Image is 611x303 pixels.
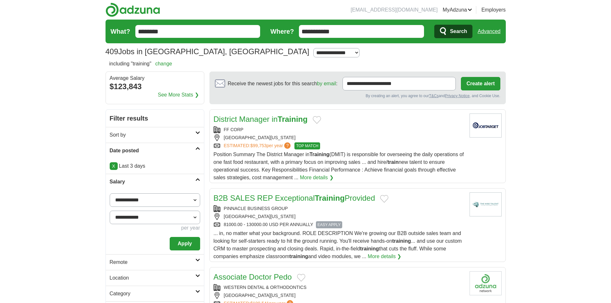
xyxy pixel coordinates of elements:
[214,221,464,228] div: 81000.00 - 130000.00 USD PER ANNUALLY
[106,110,204,127] h2: Filter results
[317,81,336,86] a: by email
[110,274,195,282] h2: Location
[434,25,472,38] button: Search
[215,93,500,99] div: By creating an alert, you agree to our and , and Cookie Use.
[110,162,200,170] p: Last 3 days
[250,143,267,148] span: $99,753
[443,6,472,14] a: MyAdzuna
[106,127,204,143] a: Sort by
[481,6,506,14] a: Employers
[380,195,388,203] button: Add to favorite jobs
[224,142,292,149] a: ESTIMATED:$99,753per year?
[445,94,470,98] a: Privacy Notice
[429,94,438,98] a: T&Cs
[214,152,464,180] span: Position Summary The District Manager in (DMIT) is responsible for overseeing the daily operation...
[310,152,329,157] strong: Training
[470,114,502,138] img: Company logo
[106,270,204,286] a: Location
[106,3,160,17] img: Adzuna logo
[110,258,195,266] h2: Remote
[294,142,320,149] span: TOP MATCH
[368,253,402,260] a: More details ❯
[351,6,437,14] li: [EMAIL_ADDRESS][DOMAIN_NAME]
[313,116,321,124] button: Add to favorite jobs
[214,126,464,133] div: FF CORP
[450,25,467,38] span: Search
[387,159,399,165] strong: train
[316,221,342,228] span: EASY APPLY
[214,213,464,220] div: [GEOGRAPHIC_DATA][US_STATE]
[315,194,344,202] strong: Training
[470,271,502,295] img: Company logo
[170,237,200,250] button: Apply
[360,246,379,251] strong: training
[155,61,172,66] a: change
[106,174,204,189] a: Salary
[478,25,500,38] a: Advanced
[110,224,200,232] div: per year
[214,231,462,259] span: ... in, no matter what your background. ROLE DESCRIPTION We're growing our B2B outside sales team...
[110,76,200,81] div: Average Salary
[461,77,500,90] button: Create alert
[106,46,118,57] span: 409
[470,192,502,216] img: Company logo
[106,286,204,301] a: Category
[111,27,130,36] label: What?
[106,47,310,56] h1: Jobs in [GEOGRAPHIC_DATA], [GEOGRAPHIC_DATA]
[270,27,294,36] label: Where?
[289,254,308,259] strong: training
[214,115,308,123] a: District Manager inTraining
[110,131,195,139] h2: Sort by
[110,290,195,298] h2: Category
[110,178,195,186] h2: Salary
[110,162,118,170] a: X
[278,115,308,123] strong: Training
[300,174,334,181] a: More details ❯
[110,81,200,92] div: $123,843
[106,254,204,270] a: Remote
[284,142,291,149] span: ?
[214,134,464,141] div: [GEOGRAPHIC_DATA][US_STATE]
[158,91,199,99] a: See More Stats ❯
[214,194,375,202] a: B2B SALES REP ExceptionalTrainingProvided
[392,238,411,244] strong: training
[106,143,204,158] a: Date posted
[214,292,464,299] div: [GEOGRAPHIC_DATA][US_STATE]
[214,273,292,281] a: Associate Doctor Pedo
[214,284,464,291] div: WESTERN DENTAL & ORTHODONTICS
[110,147,195,155] h2: Date posted
[297,274,305,282] button: Add to favorite jobs
[214,205,464,212] div: PINNACLE BUSINESS GROUP
[109,60,172,68] h2: including "training"
[228,80,337,88] span: Receive the newest jobs for this search :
